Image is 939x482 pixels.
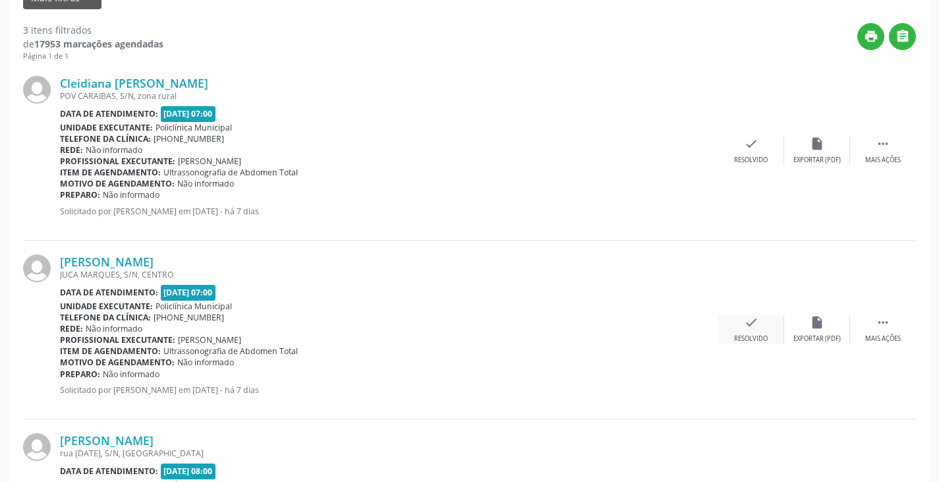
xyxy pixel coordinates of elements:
[103,189,159,200] span: Não informado
[60,108,158,119] b: Data de atendimento:
[857,23,884,50] button: print
[60,346,161,357] b: Item de agendamento:
[103,369,159,380] span: Não informado
[896,29,910,44] i: 
[23,76,51,104] img: img
[60,76,208,90] a: Cleidiana [PERSON_NAME]
[60,433,154,448] a: [PERSON_NAME]
[60,312,151,323] b: Telefone da clínica:
[60,448,718,459] div: rua [DATE], S/N, [GEOGRAPHIC_DATA]
[177,357,234,368] span: Não informado
[23,37,163,51] div: de
[744,136,758,151] i: check
[60,334,175,346] b: Profissional executante:
[864,29,878,44] i: print
[178,156,241,167] span: [PERSON_NAME]
[23,23,163,37] div: 3 itens filtrados
[865,334,901,344] div: Mais ações
[23,51,163,62] div: Página 1 de 1
[60,167,161,178] b: Item de agendamento:
[60,269,718,280] div: JUCA MARQUES, S/N, CENTRO
[60,178,175,189] b: Motivo de agendamento:
[154,133,224,144] span: [PHONE_NUMBER]
[163,167,298,178] span: Ultrassonografia de Abdomen Total
[60,189,100,200] b: Preparo:
[86,144,142,156] span: Não informado
[734,334,768,344] div: Resolvido
[161,464,216,479] span: [DATE] 08:00
[23,433,51,461] img: img
[793,334,841,344] div: Exportar (PDF)
[60,301,153,312] b: Unidade executante:
[60,287,158,298] b: Data de atendimento:
[744,315,758,330] i: check
[161,106,216,121] span: [DATE] 07:00
[178,334,241,346] span: [PERSON_NAME]
[734,156,768,165] div: Resolvido
[156,301,232,312] span: Policlínica Municipal
[810,315,824,330] i: insert_drive_file
[60,466,158,477] b: Data de atendimento:
[810,136,824,151] i: insert_drive_file
[60,384,718,396] p: Solicitado por [PERSON_NAME] em [DATE] - há 7 dias
[865,156,901,165] div: Mais ações
[34,38,163,50] strong: 17953 marcações agendadas
[60,122,153,133] b: Unidade executante:
[889,23,916,50] button: 
[60,90,718,102] div: POV CARAIBAS, S/N, zona rural
[60,323,83,334] b: Rede:
[177,178,234,189] span: Não informado
[60,156,175,167] b: Profissional executante:
[154,312,224,323] span: [PHONE_NUMBER]
[60,133,151,144] b: Telefone da clínica:
[876,136,890,151] i: 
[60,357,175,368] b: Motivo de agendamento:
[23,255,51,282] img: img
[60,206,718,217] p: Solicitado por [PERSON_NAME] em [DATE] - há 7 dias
[60,255,154,269] a: [PERSON_NAME]
[876,315,890,330] i: 
[60,369,100,380] b: Preparo:
[161,285,216,300] span: [DATE] 07:00
[163,346,298,357] span: Ultrassonografia de Abdomen Total
[156,122,232,133] span: Policlínica Municipal
[60,144,83,156] b: Rede:
[793,156,841,165] div: Exportar (PDF)
[86,323,142,334] span: Não informado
